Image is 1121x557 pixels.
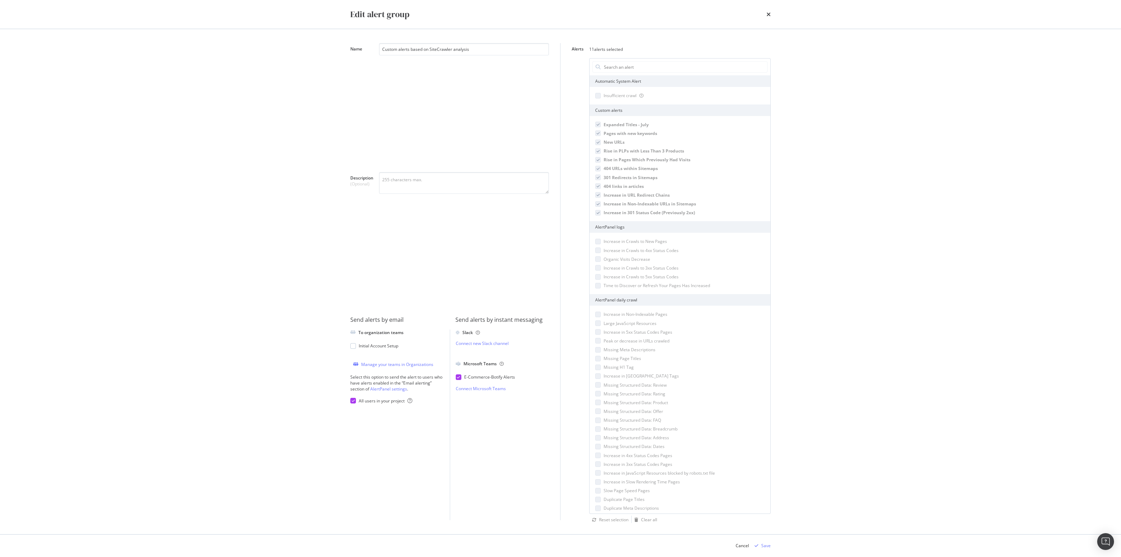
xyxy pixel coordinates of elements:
[572,46,584,54] label: Alerts
[604,93,637,99] span: Insufficient crawl
[604,426,678,432] span: Missing Structured Data: Breadcrumb
[462,330,480,335] div: Slack
[604,435,669,441] span: Missing Structured Data: Address
[604,265,679,271] span: Increase in Crawls to 3xx Status Codes
[604,355,641,361] span: Missing Page Titles
[359,398,405,404] span: All users in your project
[604,338,669,344] span: Peak or decrease in URLs crawled
[590,104,770,116] div: Custom alerts
[604,256,650,262] span: Organic Visits Decrease
[604,382,667,388] span: Missing Structured Data: Review
[604,408,663,414] span: Missing Structured Data: Offer
[604,329,672,335] span: Increase in 5xx Status Codes Pages
[604,400,668,406] span: Missing Structured Data: Product
[590,294,770,306] div: AlertPanel daily crawl
[350,316,444,324] div: Send alerts by email
[350,360,433,368] button: Manage your teams in Organizations
[604,183,644,189] span: 404 links in articles
[350,46,373,164] label: Name
[632,516,657,524] button: Clear all
[604,175,658,181] span: 301 Redirects in Sitemaps
[604,210,695,216] span: Increase in 301 Status Code (Previously 2xx)
[379,43,549,55] input: Name
[604,347,655,353] span: Missing Meta Descriptions
[603,62,767,72] input: Search an alert
[361,361,433,367] div: Manage your teams in Organizations
[456,386,549,392] a: Connect Microsoft Teams
[604,274,679,280] span: Increase in Crawls to 5xx Status Codes
[736,543,749,549] div: Cancel
[604,148,684,154] span: Rise in PLPs with Less Than 3 Products
[599,517,628,523] div: Reset selection
[604,488,650,494] span: Slow Page Speed Pages
[350,181,373,187] span: (Optional)
[604,139,625,145] span: New URLs
[604,157,690,163] span: Rise in Pages Which Previously Had Visits
[752,540,771,551] button: Save
[358,330,404,335] div: To organization teams
[604,505,659,511] span: Duplicate Meta Descriptions
[761,543,771,549] div: Save
[604,453,672,458] span: Increase in 4xx Status Codes Pages
[604,373,679,379] span: Increase in [GEOGRAPHIC_DATA] Tags
[604,238,667,244] span: Increase in Crawls to New Pages
[464,374,515,380] div: E-Commerce - Botify Alerts
[590,75,770,87] div: Automatic System Alert
[604,417,661,423] span: Missing Structured Data: FAQ
[370,386,407,392] a: AlertPanel settings
[736,540,749,551] button: Cancel
[604,391,665,397] span: Missing Structured Data: Rating
[766,8,771,20] div: times
[456,340,549,346] a: Connect new Slack channel
[604,320,656,326] span: Large JavaScript Resources
[589,516,628,524] button: Reset selection
[604,192,670,198] span: Increase in URL Redirect Chains
[455,316,549,324] div: Send alerts by instant messaging
[604,247,679,253] span: Increase in Crawls to 4xx Status Codes
[641,517,657,523] div: Clear all
[590,221,770,233] div: AlertPanel logs
[604,130,657,136] span: Pages with new keywords
[463,361,504,367] div: Microsoft Teams
[604,311,667,317] span: Increase in Non-Indexable Pages
[589,46,623,52] div: 11 alerts selected
[604,283,710,288] span: Time to Discover or Refresh Your Pages Has Increased
[604,496,645,502] span: Duplicate Page Titles
[359,343,398,349] span: Initial Account Setup
[604,443,665,449] span: Missing Structured Data: Dates
[350,8,410,20] div: Edit alert group
[604,479,680,485] span: Increase in Slow Rendering Time Pages
[604,470,715,476] span: Increase in JavaScript Resources blocked by robots.txt file
[604,201,696,207] span: Increase in Non-Indexable URLs in Sitemaps
[350,374,444,392] div: Select this option to send the alert to users who have alerts enabled in the “Email alerting” sec...
[604,364,634,370] span: Missing H1 Tag
[350,175,373,181] span: Description
[604,165,658,171] span: 404 URLs within Sitemaps
[1097,533,1114,550] div: Open Intercom Messenger
[604,122,649,128] span: Expanded Titles - July
[604,461,672,467] span: Increase in 3xx Status Codes Pages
